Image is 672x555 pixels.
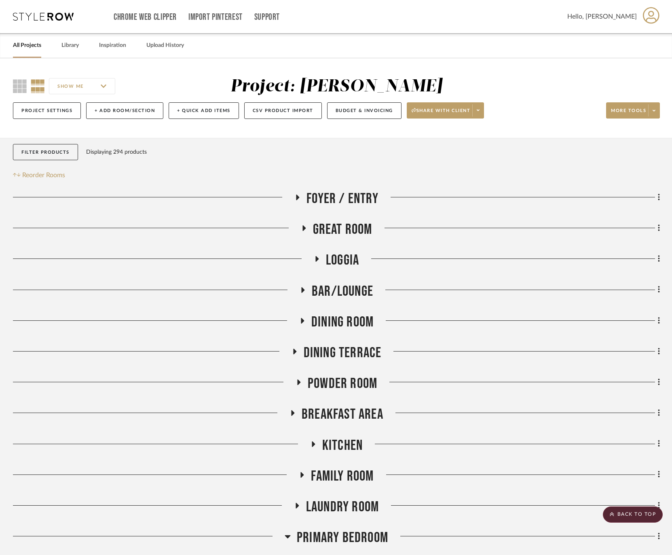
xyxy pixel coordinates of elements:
a: All Projects [13,40,41,51]
span: Foyer / Entry [306,190,378,208]
span: Hello, [PERSON_NAME] [567,12,637,21]
button: + Quick Add Items [169,102,239,119]
a: Upload History [146,40,184,51]
a: Import Pinterest [188,14,243,21]
span: Great Room [313,221,372,238]
div: Project: [PERSON_NAME] [230,78,442,95]
span: Family Room [311,468,374,485]
span: Loggia [326,252,359,269]
a: Chrome Web Clipper [114,14,177,21]
span: Laundry Room [306,498,379,516]
button: + Add Room/Section [86,102,163,119]
span: Dining Terrace [304,344,382,362]
a: Library [61,40,79,51]
span: Breakfast Area [302,406,383,423]
a: Inspiration [99,40,126,51]
button: Budget & Invoicing [327,102,402,119]
span: Primary Bedroom [297,529,388,547]
div: Displaying 294 products [86,144,147,160]
button: More tools [606,102,660,119]
span: Share with client [412,108,471,120]
span: More tools [611,108,646,120]
span: Dining Room [311,314,374,331]
span: Powder Room [308,375,377,392]
button: CSV Product Import [244,102,322,119]
a: Support [254,14,280,21]
button: Filter Products [13,144,78,161]
span: Bar/Lounge [312,283,373,300]
button: Project Settings [13,102,81,119]
scroll-to-top-button: BACK TO TOP [603,506,663,523]
span: Kitchen [322,437,363,454]
button: Reorder Rooms [13,170,65,180]
span: Reorder Rooms [22,170,65,180]
button: Share with client [407,102,484,119]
